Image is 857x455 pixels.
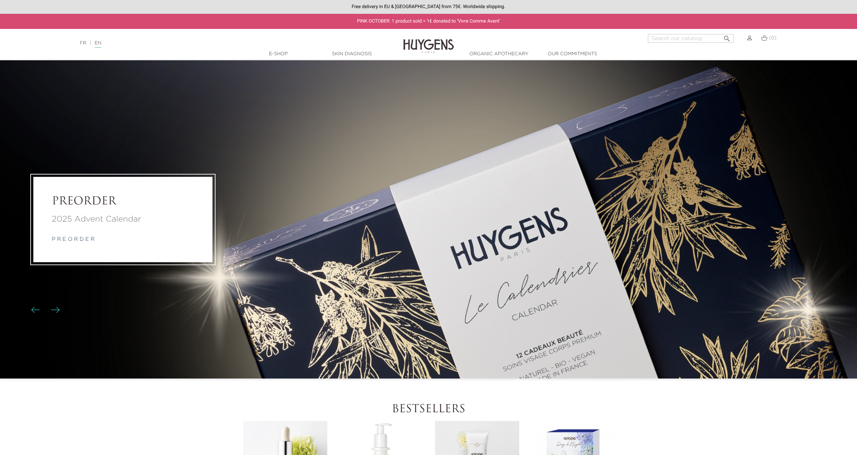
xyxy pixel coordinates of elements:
[403,28,454,54] img: Huygens
[723,33,731,41] i: 
[34,305,56,315] div: Carousel buttons
[648,34,734,43] input: Search
[52,214,194,226] a: 2025 Advent Calendar
[95,41,101,48] a: EN
[245,51,312,58] a: E-Shop
[721,32,733,41] button: 
[465,51,533,58] a: Organic Apothecary
[242,403,616,416] h2: Bestsellers
[52,237,95,242] a: p r e o r d e r
[769,36,777,40] span: (0)
[76,39,352,47] div: |
[52,195,194,208] a: PREORDER
[539,51,606,58] a: Our commitments
[318,51,386,58] a: Skin Diagnosis
[80,41,86,45] a: FR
